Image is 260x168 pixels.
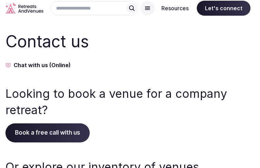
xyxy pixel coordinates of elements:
h3: Looking to book a venue for a company retreat? [5,86,255,118]
h2: Contact us [5,30,255,53]
a: Visit the homepage [5,3,44,13]
button: Chat with us (Online) [5,61,255,69]
span: Book a free call with us [5,123,90,142]
svg: Retreats and Venues company logo [5,3,44,13]
span: Let's connect [197,1,250,16]
button: Resources [156,1,194,16]
a: Book a free call with us [5,129,90,136]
